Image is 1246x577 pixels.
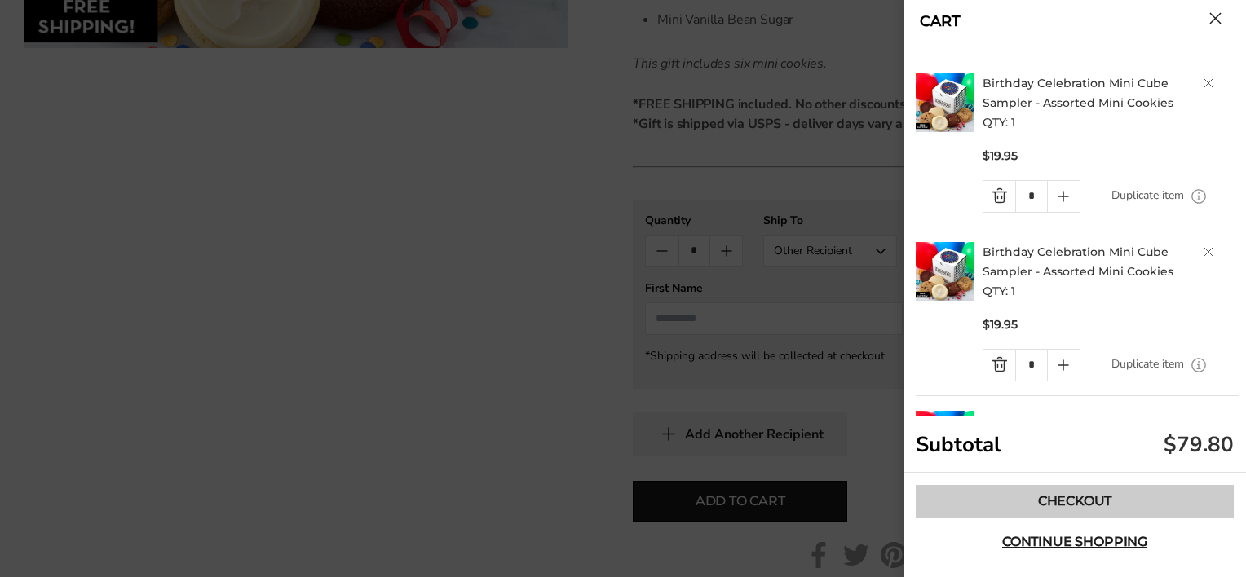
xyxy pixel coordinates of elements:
[983,148,1018,164] span: $19.95
[983,181,1015,212] a: Quantity minus button
[916,411,974,469] img: C. Krueger's. image
[1015,350,1047,381] input: Quantity Input
[916,526,1234,558] button: Continue shopping
[983,244,1173,279] a: Birthday Celebration Mini Cube Sampler - Assorted Mini Cookies
[983,350,1015,381] a: Quantity minus button
[1164,430,1234,459] div: $79.80
[1015,181,1047,212] input: Quantity Input
[1204,416,1213,425] a: Delete product
[983,242,1239,301] h2: QTY: 1
[920,14,961,29] a: CART
[983,411,1239,469] h2: QTY: 1
[13,515,169,564] iframe: Sign Up via Text for Offers
[904,416,1246,473] div: Subtotal
[916,242,974,301] img: C. Krueger's. image
[983,73,1239,132] h2: QTY: 1
[916,485,1234,518] a: Checkout
[1111,187,1184,205] a: Duplicate item
[1111,355,1184,373] a: Duplicate item
[1204,78,1213,88] a: Delete product
[1002,535,1147,548] span: Continue shopping
[916,73,974,132] img: C. Krueger's. image
[1204,247,1213,257] a: Delete product
[1048,350,1080,381] a: Quantity plus button
[983,413,1173,447] a: Birthday Celebration Mini Cube Sampler - Assorted Mini Cookies
[983,76,1173,110] a: Birthday Celebration Mini Cube Sampler - Assorted Mini Cookies
[1048,181,1080,212] a: Quantity plus button
[1209,12,1222,24] button: Close cart
[983,317,1018,333] span: $19.95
